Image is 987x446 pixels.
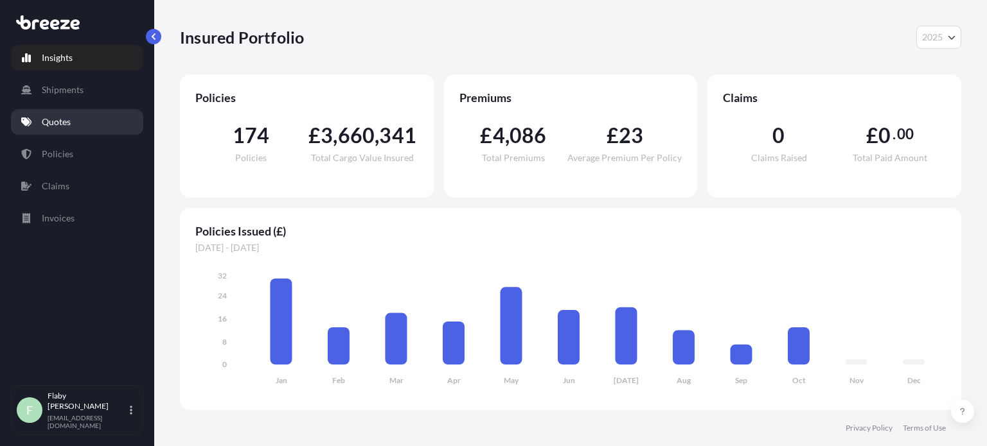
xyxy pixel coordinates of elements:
tspan: 16 [218,314,227,323]
a: Claims [11,173,143,199]
span: Claims [723,90,946,105]
a: Shipments [11,77,143,103]
span: 0 [878,125,891,146]
span: Premiums [459,90,682,105]
a: Quotes [11,109,143,135]
tspan: 24 [218,291,227,300]
p: Invoices [42,212,75,225]
button: Year Selector [916,26,961,49]
p: Insights [42,51,73,64]
p: Claims [42,180,69,193]
span: 00 [897,129,914,139]
p: Shipments [42,83,84,96]
span: 660 [338,125,375,146]
p: Insured Portfolio [180,27,304,47]
span: Average Premium Per Policy [567,153,682,162]
span: , [375,125,379,146]
span: [DATE] - [DATE] [195,241,946,254]
span: Total Paid Amount [853,153,927,162]
span: £ [866,125,878,146]
span: , [333,125,337,146]
span: . [893,129,896,139]
a: Insights [11,45,143,71]
a: Invoices [11,205,143,231]
a: Policies [11,141,143,167]
span: Policies Issued (£) [195,223,946,239]
a: Terms of Use [903,423,946,433]
tspan: Dec [907,375,921,385]
span: Total Premiums [482,153,545,162]
span: Total Cargo Value Insured [311,153,414,162]
tspan: [DATE] [614,375,639,385]
span: £ [480,125,492,146]
span: 0 [772,125,785,146]
tspan: Oct [792,375,806,385]
span: Policies [235,153,267,162]
p: Flaby [PERSON_NAME] [48,391,127,411]
tspan: Apr [447,375,461,385]
tspan: Sep [735,375,747,385]
tspan: Jun [563,375,575,385]
tspan: May [504,375,519,385]
tspan: Aug [677,375,691,385]
span: , [505,125,510,146]
span: 2025 [922,31,943,44]
span: 3 [321,125,333,146]
p: Policies [42,148,73,160]
span: £ [308,125,321,146]
span: 4 [493,125,505,146]
tspan: Nov [849,375,864,385]
tspan: 8 [222,337,227,347]
a: Privacy Policy [846,423,893,433]
span: F [26,404,33,416]
span: £ [607,125,619,146]
span: 086 [510,125,547,146]
span: 174 [233,125,270,146]
tspan: 0 [222,359,227,369]
span: Claims Raised [751,153,807,162]
p: [EMAIL_ADDRESS][DOMAIN_NAME] [48,414,127,429]
p: Quotes [42,116,71,128]
span: Policies [195,90,418,105]
tspan: 32 [218,271,227,280]
tspan: Jan [276,375,287,385]
tspan: Mar [389,375,404,385]
tspan: Feb [332,375,345,385]
span: 341 [379,125,416,146]
span: 23 [619,125,643,146]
